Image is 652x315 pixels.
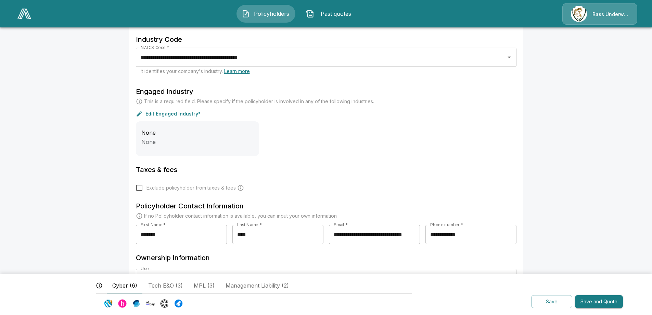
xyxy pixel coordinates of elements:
label: User [141,266,150,271]
a: Learn more [224,68,250,74]
button: Policyholders IconPolicyholders [236,5,295,23]
label: Email * [334,222,348,228]
span: None [141,138,156,145]
h6: Policyholder Contact Information [136,201,516,211]
span: Exclude policyholder from taxes & fees [146,184,236,191]
img: Past quotes Icon [306,10,314,18]
img: Carrier Logo [174,299,183,308]
p: This is a required field. Please specify if the policyholder is involved in any of the following ... [144,98,374,105]
img: Carrier Logo [146,299,155,308]
span: Past quotes [317,10,355,18]
label: First Name * [141,222,166,228]
img: Carrier Logo [132,299,141,308]
span: None [141,129,156,136]
h6: Industry Code [136,34,516,45]
label: Phone number * [430,222,463,228]
button: Past quotes IconPast quotes [301,5,360,23]
span: Policyholders [253,10,290,18]
h6: Ownership Information [136,252,516,263]
span: Tech E&O (3) [148,281,183,290]
img: Carrier Logo [160,299,169,308]
span: It identifies your company's industry. [141,68,250,74]
span: Cyber (6) [112,281,137,290]
button: Open [504,52,514,62]
svg: Carrier and processing fees will still be applied [237,184,244,191]
p: If no Policyholder contact information is available, you can input your own information [144,213,337,219]
p: Edit Engaged Industry* [145,111,201,116]
img: Policyholders Icon [242,10,250,18]
label: NAICS Code * [141,45,169,50]
img: AA Logo [17,9,31,19]
h6: Taxes & fees [136,164,516,175]
h6: Engaged Industry [136,86,516,97]
label: Last Name * [237,222,261,228]
span: Management Liability (2) [226,281,289,290]
span: MPL (3) [194,281,215,290]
